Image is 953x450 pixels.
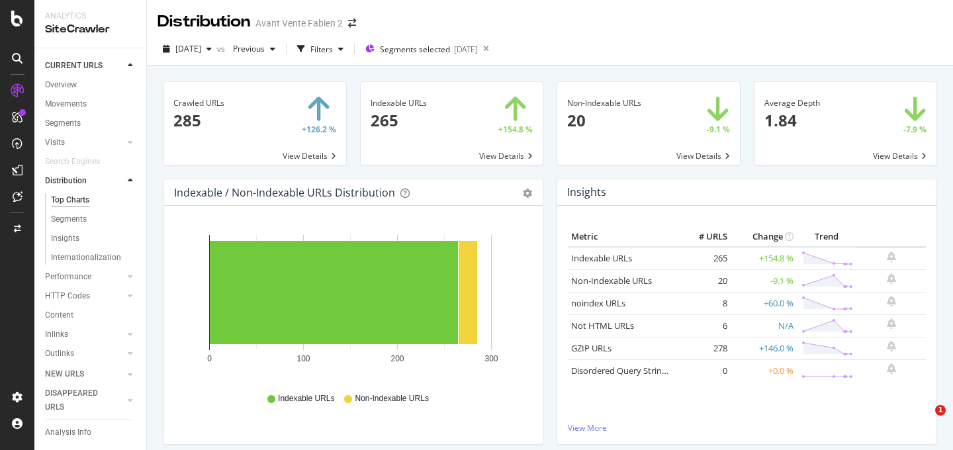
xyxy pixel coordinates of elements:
[731,227,797,247] th: Change
[310,44,333,55] div: Filters
[255,17,343,30] div: Avant Vente Fabien 2
[568,227,678,247] th: Metric
[797,227,856,247] th: Trend
[571,365,718,377] a: Disordered Query Strings (duplicates)
[45,116,137,130] a: Segments
[678,314,731,337] td: 6
[45,328,68,341] div: Inlinks
[887,273,896,284] div: bell-plus
[678,337,731,359] td: 278
[51,193,89,207] div: Top Charts
[45,136,124,150] a: Visits
[571,275,652,287] a: Non-Indexable URLs
[887,318,896,329] div: bell-plus
[45,308,137,322] a: Content
[45,59,103,73] div: CURRENT URLS
[567,183,606,201] h4: Insights
[45,155,100,169] div: Search Engines
[45,270,124,284] a: Performance
[45,116,81,130] div: Segments
[678,247,731,270] td: 265
[51,232,137,246] a: Insights
[45,97,87,111] div: Movements
[296,354,310,363] text: 100
[45,426,91,439] div: Analysis Info
[45,289,90,303] div: HTTP Codes
[51,232,79,246] div: Insights
[175,43,201,54] span: 2025 Sep. 8th
[158,11,250,33] div: Distribution
[935,405,946,416] span: 1
[51,251,121,265] div: Internationalization
[45,270,91,284] div: Performance
[678,227,731,247] th: # URLS
[678,269,731,292] td: 20
[45,328,124,341] a: Inlinks
[45,22,136,37] div: SiteCrawler
[523,189,532,198] div: gear
[45,155,113,169] a: Search Engines
[292,38,349,60] button: Filters
[390,354,404,363] text: 200
[51,251,137,265] a: Internationalization
[908,405,940,437] iframe: Intercom live chat
[207,354,212,363] text: 0
[45,78,137,92] a: Overview
[484,354,498,363] text: 300
[731,314,797,337] td: N/A
[51,193,137,207] a: Top Charts
[731,359,797,382] td: +0.0 %
[45,367,124,381] a: NEW URLS
[45,59,124,73] a: CURRENT URLS
[678,292,731,314] td: 8
[571,297,625,309] a: noindex URLs
[45,78,77,92] div: Overview
[678,359,731,382] td: 0
[45,289,124,303] a: HTTP Codes
[45,386,112,414] div: DISAPPEARED URLS
[45,308,73,322] div: Content
[731,269,797,292] td: -9.1 %
[45,347,124,361] a: Outlinks
[360,38,478,60] button: Segments selected[DATE]
[45,386,124,414] a: DISAPPEARED URLS
[45,347,74,361] div: Outlinks
[887,296,896,306] div: bell-plus
[45,174,87,188] div: Distribution
[45,97,137,111] a: Movements
[571,320,634,332] a: Not HTML URLs
[158,38,217,60] button: [DATE]
[887,251,896,262] div: bell-plus
[887,363,896,374] div: bell-plus
[568,422,926,433] a: View More
[355,393,428,404] span: Non-Indexable URLs
[51,212,137,226] a: Segments
[45,367,84,381] div: NEW URLS
[571,252,632,264] a: Indexable URLs
[571,342,612,354] a: GZIP URLs
[217,43,228,54] span: vs
[228,43,265,54] span: Previous
[731,292,797,314] td: +60.0 %
[228,38,281,60] button: Previous
[278,393,334,404] span: Indexable URLs
[174,186,395,199] div: Indexable / Non-Indexable URLs Distribution
[731,247,797,270] td: +154.8 %
[731,337,797,359] td: +146.0 %
[45,426,137,439] a: Analysis Info
[887,341,896,351] div: bell-plus
[454,44,478,55] div: [DATE]
[45,174,124,188] a: Distribution
[174,227,527,381] svg: A chart.
[380,44,450,55] span: Segments selected
[51,212,87,226] div: Segments
[45,136,65,150] div: Visits
[45,11,136,22] div: Analytics
[348,19,356,28] div: arrow-right-arrow-left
